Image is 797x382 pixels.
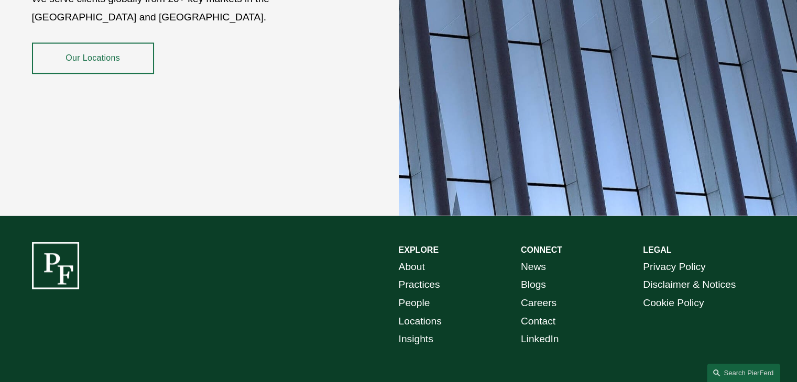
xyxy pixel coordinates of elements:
a: Privacy Policy [643,257,705,276]
a: Contact [521,312,555,330]
a: LinkedIn [521,330,559,348]
a: Search this site [707,364,780,382]
a: Our Locations [32,42,154,74]
a: People [399,294,430,312]
a: Careers [521,294,556,312]
strong: LEGAL [643,245,671,254]
a: Cookie Policy [643,294,704,312]
a: Insights [399,330,433,348]
strong: CONNECT [521,245,562,254]
a: Practices [399,275,440,294]
a: Locations [399,312,442,330]
a: Blogs [521,275,546,294]
a: News [521,257,546,276]
a: Disclaimer & Notices [643,275,736,294]
a: About [399,257,425,276]
strong: EXPLORE [399,245,439,254]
